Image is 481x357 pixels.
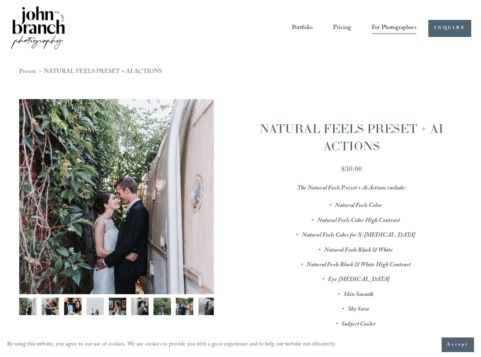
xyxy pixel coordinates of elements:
span: Accept [447,341,469,348]
em: Natural Feels Color High Contrast [317,216,400,226]
a: Presets [19,67,36,77]
button: Image 1 of 12 [19,298,37,315]
img: DSCF9013.jpg (Copy) [19,99,214,294]
section: Gallery [19,99,214,354]
a: Pricing [333,22,351,35]
button: Image 6 of 12 [131,298,149,315]
img: DSCF8972.jpg (Copy) [64,298,82,315]
button: Previous [27,186,48,207]
button: Image 7 of 12 [153,298,171,315]
a: INQUIRE [428,20,471,37]
button: Image 3 of 12 [64,298,82,315]
p: By using this website, you agree to our use of cookies. We use cookies to provide you with a grea... [7,340,336,350]
img: best-lightroom-preset-natural-look.jpg [42,298,59,315]
img: DSCF9013.jpg (Copy) [19,298,37,315]
em: Sky Save [348,305,369,315]
button: Image 9 of 12 [198,298,216,315]
img: raleigh-wedding-photographer.jpg [198,298,216,315]
em: The Natural Feels Preset + Ai Actions include: [297,184,406,194]
a: folder dropdown [372,22,416,35]
img: FUJ18856 copy.jpg (Copy) [87,298,104,315]
a: Portfolio [292,22,313,35]
em: Natural Feels Color for X-[MEDICAL_DATA] [302,231,415,241]
button: Image 2 of 12 [42,298,59,315]
img: FUJ14832.jpg (Copy) [109,298,126,315]
img: John Branch IV Photography [10,5,66,52]
em: Skin Smooth [344,290,373,300]
button: Image 8 of 12 [176,298,193,315]
button: Accept [442,337,474,352]
h1: NATURAL FEELS PRESET + AI ACTIONS [241,120,462,154]
em: Eye [MEDICAL_DATA] [328,275,389,285]
button: Next [185,186,206,207]
img: best-outdoor-north-carolina-wedding-photos.jpg [176,298,193,315]
em: Natural Feels Black & White High Contrast [307,260,411,270]
button: Image 5 of 12 [109,298,126,315]
span: For Photographers [372,22,416,34]
em: Natural Feels Black & White [324,246,393,256]
a: NATURAL FEELS PRESET + AI ACTIONS [44,67,162,77]
img: lightroom-presets-natural-look.jpg [153,298,171,315]
em: Natural Feels Color [335,201,382,211]
div: $30.00 [241,163,462,174]
img: DSCF9372.jpg (Copy) [131,298,149,315]
em: Subject Cooler [341,320,376,330]
button: Image 4 of 12 [87,298,104,315]
div: Gallery thumbnails [19,298,214,319]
